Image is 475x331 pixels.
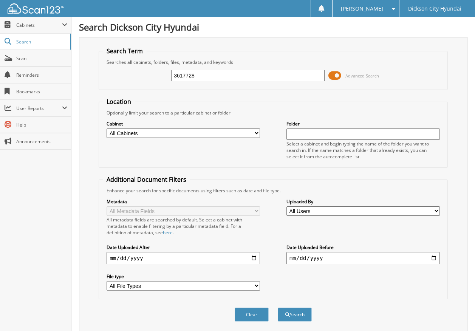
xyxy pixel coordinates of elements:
span: Cabinets [16,22,62,28]
legend: Additional Document Filters [103,175,190,184]
div: Optionally limit your search to a particular cabinet or folder [103,110,443,116]
h1: Search Dickson City Hyundai [79,21,467,33]
span: Scan [16,55,67,62]
button: Clear [235,308,269,322]
legend: Location [103,97,135,106]
span: Advanced Search [345,73,379,79]
label: Cabinet [107,121,260,127]
div: Searches all cabinets, folders, files, metadata, and keywords [103,59,443,65]
label: Folder [286,121,440,127]
button: Search [278,308,312,322]
a: here [163,229,173,236]
label: File type [107,273,260,280]
span: Search [16,39,66,45]
input: start [107,252,260,264]
div: All metadata fields are searched by default. Select a cabinet with metadata to enable filtering b... [107,217,260,236]
span: Reminders [16,72,67,78]
legend: Search Term [103,47,147,55]
div: Enhance your search for specific documents using filters such as date and file type. [103,187,443,194]
span: Dickson City Hyundai [408,6,461,11]
span: Help [16,122,67,128]
label: Uploaded By [286,198,440,205]
span: Bookmarks [16,88,67,95]
input: end [286,252,440,264]
label: Metadata [107,198,260,205]
span: Announcements [16,138,67,145]
span: [PERSON_NAME] [341,6,383,11]
span: User Reports [16,105,62,111]
img: scan123-logo-white.svg [8,3,64,14]
label: Date Uploaded After [107,244,260,251]
label: Date Uploaded Before [286,244,440,251]
div: Select a cabinet and begin typing the name of the folder you want to search in. If the name match... [286,141,440,160]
